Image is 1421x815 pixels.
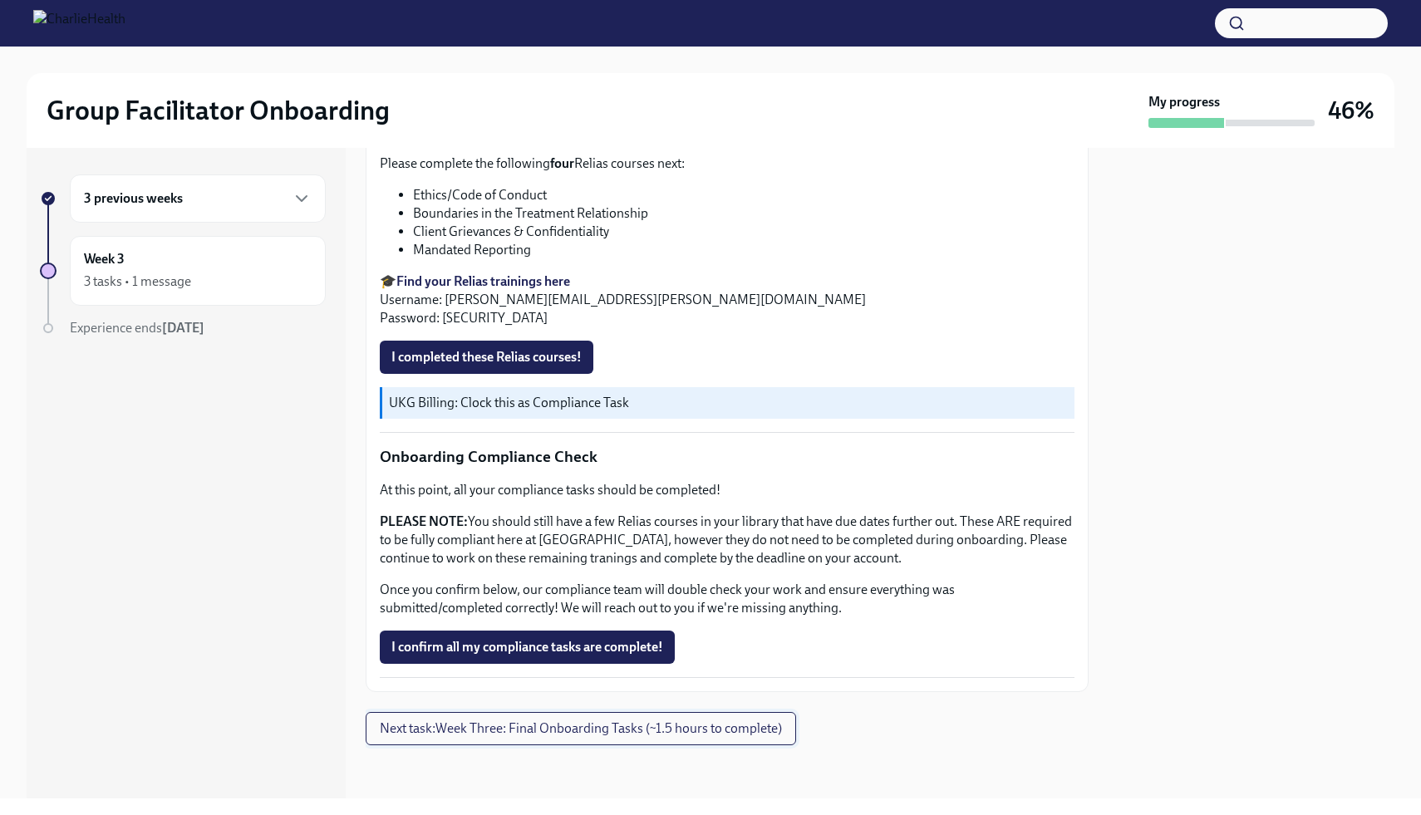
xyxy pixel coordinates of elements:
[380,155,1074,173] p: Please complete the following Relias courses next:
[413,223,1074,241] li: Client Grievances & Confidentiality
[70,174,326,223] div: 3 previous weeks
[550,155,574,171] strong: four
[380,341,593,374] button: I completed these Relias courses!
[413,241,1074,259] li: Mandated Reporting
[396,273,570,289] a: Find your Relias trainings here
[413,204,1074,223] li: Boundaries in the Treatment Relationship
[1148,93,1220,111] strong: My progress
[391,639,663,655] span: I confirm all my compliance tasks are complete!
[84,272,191,291] div: 3 tasks • 1 message
[162,320,204,336] strong: [DATE]
[380,272,1074,327] p: 🎓 Username: [PERSON_NAME][EMAIL_ADDRESS][PERSON_NAME][DOMAIN_NAME] Password: [SECURITY_DATA]
[380,446,1074,468] p: Onboarding Compliance Check
[389,394,1068,412] p: UKG Billing: Clock this as Compliance Task
[380,631,675,664] button: I confirm all my compliance tasks are complete!
[413,186,1074,204] li: Ethics/Code of Conduct
[84,189,183,208] h6: 3 previous weeks
[47,94,390,127] h2: Group Facilitator Onboarding
[391,349,582,366] span: I completed these Relias courses!
[366,712,796,745] button: Next task:Week Three: Final Onboarding Tasks (~1.5 hours to complete)
[33,10,125,37] img: CharlieHealth
[380,513,1074,567] p: You should still have a few Relias courses in your library that have due dates further out. These...
[84,250,125,268] h6: Week 3
[380,513,468,529] strong: PLEASE NOTE:
[1328,96,1374,125] h3: 46%
[380,720,782,737] span: Next task : Week Three: Final Onboarding Tasks (~1.5 hours to complete)
[70,320,204,336] span: Experience ends
[40,236,326,306] a: Week 33 tasks • 1 message
[380,581,1074,617] p: Once you confirm below, our compliance team will double check your work and ensure everything was...
[380,481,1074,499] p: At this point, all your compliance tasks should be completed!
